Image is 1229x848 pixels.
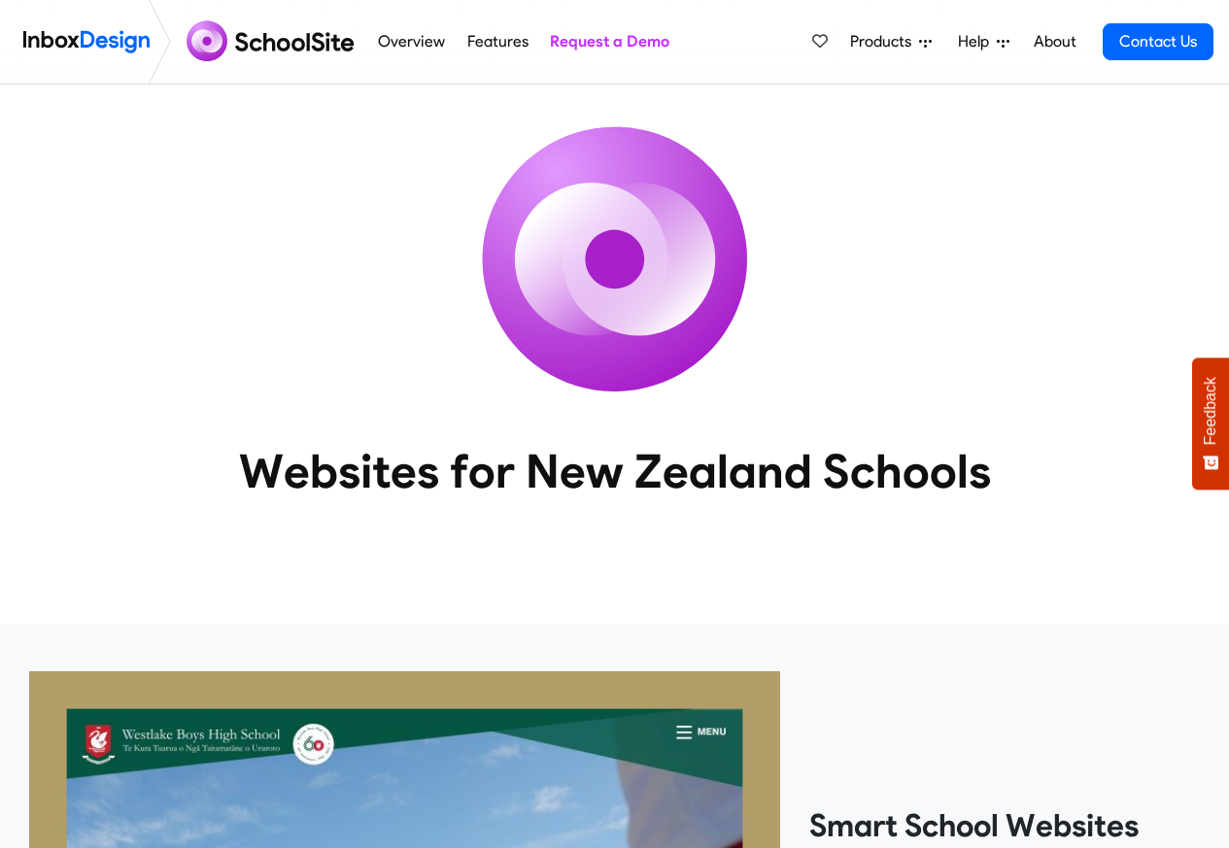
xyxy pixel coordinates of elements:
[850,30,919,53] span: Products
[1028,22,1081,61] a: About
[1192,357,1229,490] button: Feedback - Show survey
[842,22,939,61] a: Products
[1103,23,1213,60] a: Contact Us
[461,22,533,61] a: Features
[179,18,367,65] img: schoolsite logo
[1202,377,1219,445] span: Feedback
[809,806,1200,845] heading: Smart School Websites
[373,22,451,61] a: Overview
[440,85,790,434] img: icon_schoolsite.svg
[154,442,1076,500] heading: Websites for New Zealand Schools
[958,30,997,53] span: Help
[950,22,1017,61] a: Help
[544,22,674,61] a: Request a Demo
